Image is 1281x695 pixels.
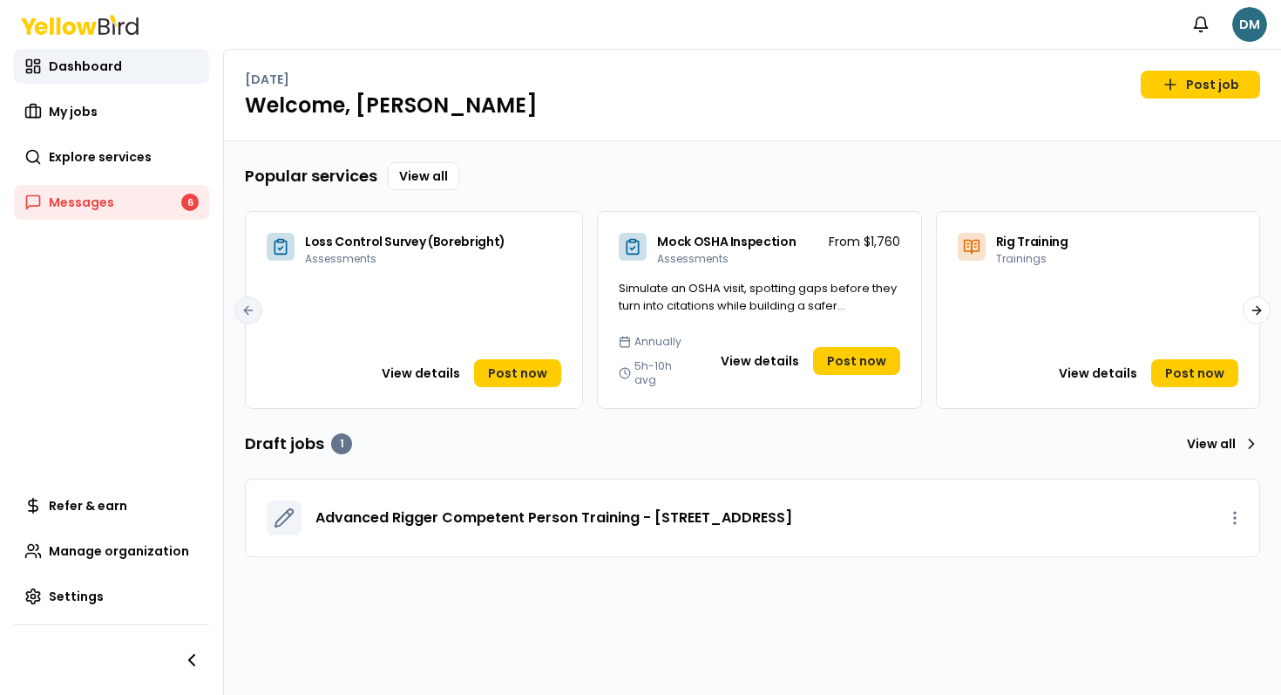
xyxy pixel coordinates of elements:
span: Mock OSHA Inspection [657,233,796,250]
a: My jobs [14,94,209,129]
button: View details [710,347,810,375]
span: My jobs [49,103,98,120]
span: Refer & earn [49,497,127,514]
a: Dashboard [14,49,209,84]
span: Settings [49,588,104,605]
button: View details [371,359,471,387]
span: Post now [488,365,547,382]
a: Post job [1141,71,1260,99]
h1: Welcome, [PERSON_NAME] [245,92,1260,119]
span: Annually [634,335,681,349]
a: Settings [14,579,209,614]
span: Post now [827,352,886,370]
span: Manage organization [49,542,189,560]
div: 6 [181,194,199,211]
span: Rig Training [996,233,1068,250]
a: Messages6 [14,185,209,220]
div: 1 [331,433,352,454]
span: Messages [49,194,114,211]
span: Post now [1165,365,1224,382]
span: Dashboard [49,58,122,75]
a: Explore services [14,140,209,174]
a: View all [388,162,459,190]
a: Post now [813,347,900,375]
span: 5h-10h avg [634,359,695,387]
button: View details [1048,359,1148,387]
p: [DATE] [245,71,289,88]
a: Refer & earn [14,488,209,523]
h3: Draft jobs [245,432,352,456]
span: Assessments [305,251,376,266]
h3: Popular services [245,164,377,188]
a: Post now [1151,359,1238,387]
span: Assessments [657,251,729,266]
a: Manage organization [14,534,209,569]
a: Advanced Rigger Competent Person Training - [STREET_ADDRESS] [315,508,792,528]
span: Explore services [49,148,152,166]
a: View all [1180,430,1260,458]
span: Simulate an OSHA visit, spotting gaps before they turn into citations while building a safer work... [619,280,897,330]
a: Post now [474,359,561,387]
span: Trainings [996,251,1047,266]
span: DM [1232,7,1267,42]
span: Loss Control Survey (Borebright) [305,233,505,250]
p: From $1,760 [829,233,900,250]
